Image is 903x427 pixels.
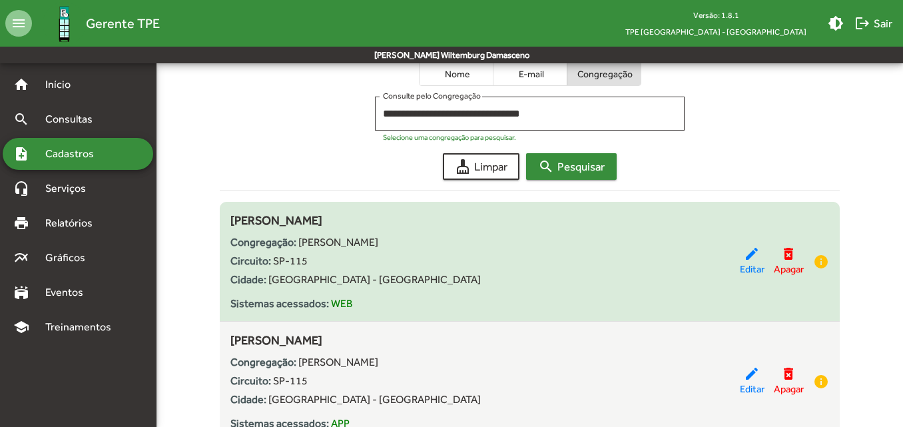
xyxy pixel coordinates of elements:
[13,319,29,335] mat-icon: school
[849,11,898,35] button: Sair
[268,393,481,406] span: [GEOGRAPHIC_DATA] - [GEOGRAPHIC_DATA]
[774,382,804,397] span: Apagar
[854,11,892,35] span: Sair
[230,356,296,368] strong: Congregação:
[455,155,507,179] span: Limpar
[455,159,471,175] mat-icon: cleaning_services
[37,146,111,162] span: Cadastros
[813,254,829,270] mat-icon: info
[230,254,271,267] strong: Circuito:
[813,374,829,390] mat-icon: info
[13,111,29,127] mat-icon: search
[37,181,104,197] span: Serviços
[443,153,519,180] button: Limpar
[774,262,804,277] span: Apagar
[273,254,308,267] span: SP-115
[493,42,567,85] button: E-mail
[744,246,760,262] mat-icon: edit
[497,68,563,80] span: E-mail
[37,111,110,127] span: Consultas
[740,382,764,397] span: Editar
[298,356,378,368] span: [PERSON_NAME]
[43,2,86,45] img: Logo
[5,10,32,37] mat-icon: menu
[13,284,29,300] mat-icon: stadium
[230,273,266,286] strong: Cidade:
[230,333,322,347] span: [PERSON_NAME]
[37,284,101,300] span: Eventos
[37,319,127,335] span: Treinamentos
[13,250,29,266] mat-icon: multiline_chart
[744,366,760,382] mat-icon: edit
[37,77,90,93] span: Início
[230,213,322,227] span: [PERSON_NAME]
[13,181,29,197] mat-icon: headset_mic
[854,15,870,31] mat-icon: logout
[32,2,160,45] a: Gerente TPE
[615,7,817,23] div: Versão: 1.8.1
[37,215,110,231] span: Relatórios
[13,146,29,162] mat-icon: note_add
[13,77,29,93] mat-icon: home
[828,15,844,31] mat-icon: brightness_medium
[567,42,641,85] button: Congregação
[780,246,796,262] mat-icon: delete_forever
[230,374,271,387] strong: Circuito:
[273,374,308,387] span: SP-115
[86,13,160,34] span: Gerente TPE
[423,68,489,80] span: Nome
[526,153,617,180] button: Pesquisar
[268,273,481,286] span: [GEOGRAPHIC_DATA] - [GEOGRAPHIC_DATA]
[538,159,554,175] mat-icon: search
[230,393,266,406] strong: Cidade:
[615,23,817,40] span: TPE [GEOGRAPHIC_DATA] - [GEOGRAPHIC_DATA]
[571,68,637,80] span: Congregação
[13,215,29,231] mat-icon: print
[538,155,605,179] span: Pesquisar
[298,236,378,248] span: [PERSON_NAME]
[780,366,796,382] mat-icon: delete_forever
[383,133,516,141] mat-hint: Selecione uma congregação para pesquisar.
[331,297,352,310] span: WEB
[740,262,764,277] span: Editar
[230,297,329,310] strong: Sistemas acessados:
[37,250,103,266] span: Gráficos
[230,236,296,248] strong: Congregação:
